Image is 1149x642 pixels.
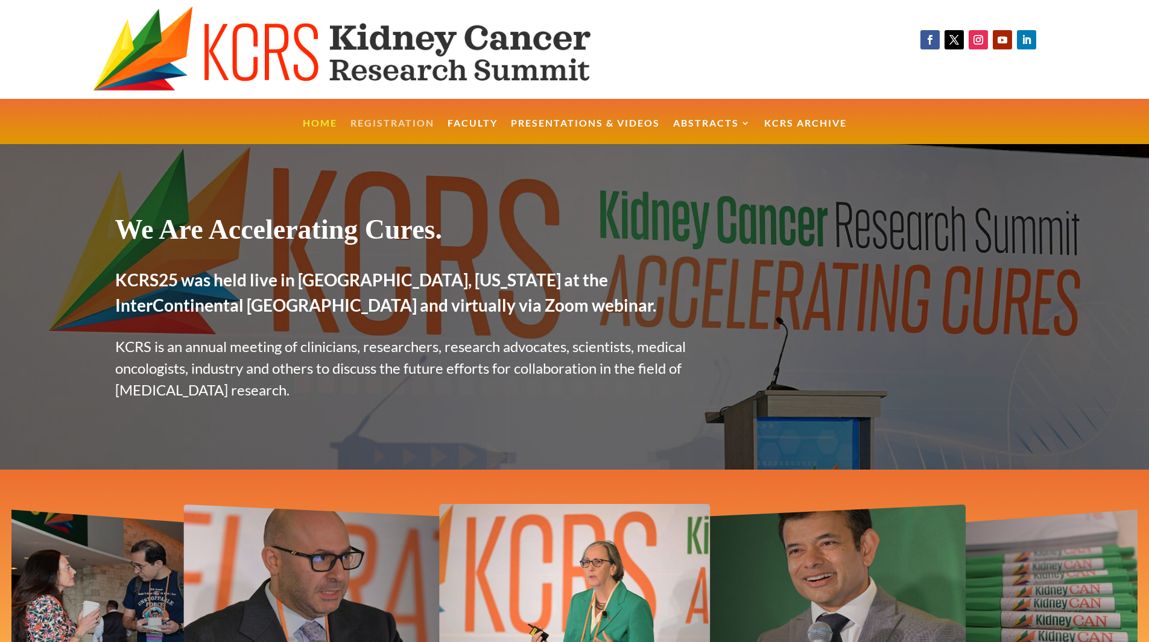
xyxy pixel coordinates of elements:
h2: KCRS25 was held live in [GEOGRAPHIC_DATA], [US_STATE] at the InterContinental [GEOGRAPHIC_DATA] a... [115,267,711,324]
a: Presentations & Videos [511,119,660,145]
a: Follow on Instagram [969,30,988,49]
a: Follow on Facebook [920,30,940,49]
a: Abstracts [673,119,751,145]
h1: We Are Accelerating Cures. [115,213,711,252]
a: Follow on Youtube [993,30,1012,49]
a: Faculty [448,119,498,145]
a: Home [303,119,337,145]
a: Registration [350,119,434,145]
a: Follow on X [945,30,964,49]
p: KCRS is an annual meeting of clinicians, researchers, research advocates, scientists, medical onc... [115,336,711,401]
img: KCRS generic logo wide [93,6,651,93]
a: KCRS Archive [764,119,847,145]
a: Follow on LinkedIn [1017,30,1036,49]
